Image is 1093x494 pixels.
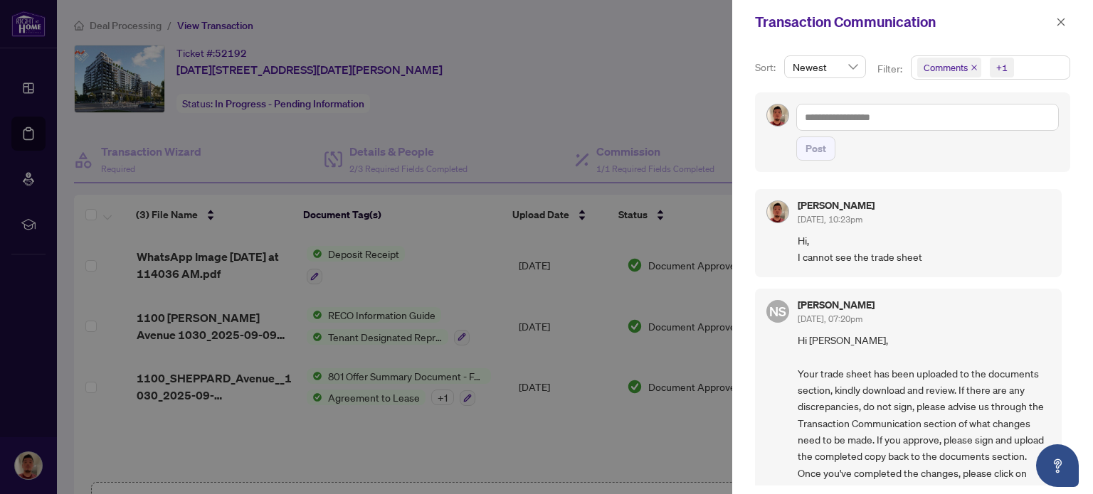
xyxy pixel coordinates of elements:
[971,64,978,71] span: close
[796,136,835,161] button: Post
[769,301,786,321] span: NS
[798,200,875,210] h5: [PERSON_NAME]
[1056,17,1066,27] span: close
[798,313,862,324] span: [DATE], 07:20pm
[755,60,778,75] p: Sort:
[798,232,1050,266] span: Hi, I cannot see the trade sheet
[755,11,1052,33] div: Transaction Communication
[917,58,981,77] span: Comments
[767,201,788,222] img: Profile Icon
[924,60,968,75] span: Comments
[877,61,904,77] p: Filter:
[798,214,862,225] span: [DATE], 10:23pm
[767,104,788,126] img: Profile Icon
[793,56,857,77] span: Newest
[798,300,875,310] h5: [PERSON_NAME]
[996,60,1008,75] div: +1
[1036,444,1079,487] button: Open asap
